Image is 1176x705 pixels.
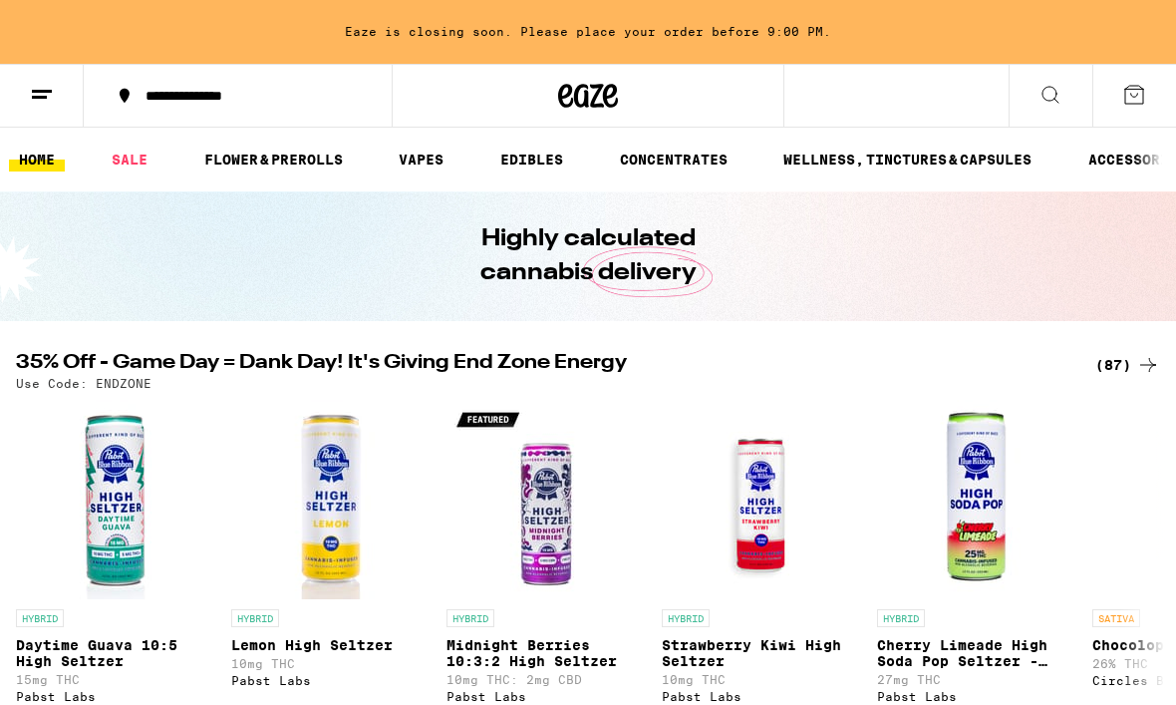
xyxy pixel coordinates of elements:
p: HYBRID [662,609,710,627]
p: 10mg THC [662,673,861,686]
a: HOME [9,148,65,172]
div: Pabst Labs [662,690,861,703]
div: Pabst Labs [16,690,215,703]
a: SALE [102,148,157,172]
p: HYBRID [446,609,494,627]
p: 15mg THC [16,673,215,686]
div: Pabst Labs [231,674,431,687]
p: 27mg THC [877,673,1076,686]
p: Daytime Guava 10:5 High Seltzer [16,637,215,669]
p: HYBRID [877,609,925,627]
a: FLOWER & PREROLLS [194,148,353,172]
p: HYBRID [231,609,279,627]
p: Lemon High Seltzer [231,637,431,653]
img: Pabst Labs - Strawberry Kiwi High Seltzer [662,400,861,599]
img: Pabst Labs - Lemon High Seltzer [231,400,431,599]
p: Midnight Berries 10:3:2 High Seltzer [446,637,646,669]
p: 10mg THC: 2mg CBD [446,673,646,686]
p: Cherry Limeade High Soda Pop Seltzer - 25mg [877,637,1076,669]
p: SATIVA [1092,609,1140,627]
h2: 35% Off - Game Day = Dank Day! It's Giving End Zone Energy [16,353,1062,377]
div: Pabst Labs [446,690,646,703]
p: Use Code: ENDZONE [16,377,151,390]
img: Pabst Labs - Cherry Limeade High Soda Pop Seltzer - 25mg [877,400,1076,599]
a: VAPES [389,148,453,172]
img: Pabst Labs - Midnight Berries 10:3:2 High Seltzer [446,400,646,599]
img: Pabst Labs - Daytime Guava 10:5 High Seltzer [16,400,215,599]
a: (87) [1095,353,1160,377]
a: WELLNESS, TINCTURES & CAPSULES [773,148,1041,172]
p: HYBRID [16,609,64,627]
div: Pabst Labs [877,690,1076,703]
h1: Highly calculated cannabis delivery [424,222,752,290]
a: EDIBLES [490,148,573,172]
p: Strawberry Kiwi High Seltzer [662,637,861,669]
a: CONCENTRATES [610,148,737,172]
p: 10mg THC [231,657,431,670]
